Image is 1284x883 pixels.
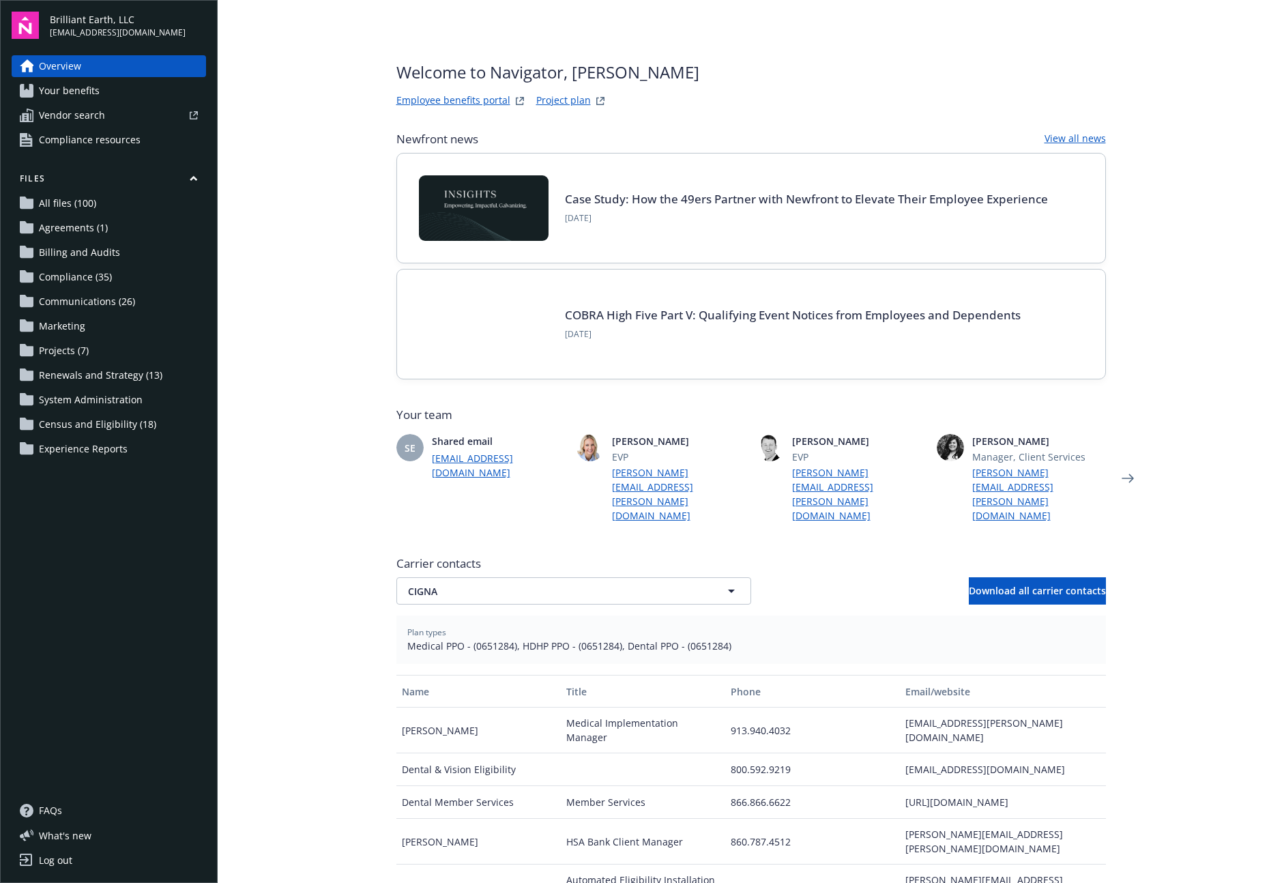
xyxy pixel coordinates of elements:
[39,414,156,435] span: Census and Eligibility (18)
[565,191,1048,207] a: Case Study: How the 49ers Partner with Newfront to Elevate Their Employee Experience
[12,800,206,822] a: FAQs
[12,414,206,435] a: Census and Eligibility (18)
[402,684,555,699] div: Name
[1045,131,1106,147] a: View all news
[39,217,108,239] span: Agreements (1)
[39,129,141,151] span: Compliance resources
[12,340,206,362] a: Projects (7)
[405,441,415,455] span: SE
[12,389,206,411] a: System Administration
[396,708,561,753] div: [PERSON_NAME]
[725,753,900,786] div: 800.592.9219
[561,786,725,819] div: Member Services
[612,434,746,448] span: [PERSON_NAME]
[725,819,900,865] div: 860.787.4512
[565,307,1021,323] a: COBRA High Five Part V: Qualifying Event Notices from Employees and Dependents
[419,291,549,357] img: BLOG-Card Image - Compliance - COBRA High Five Pt 5 - 09-11-25.jpg
[900,819,1105,865] div: [PERSON_NAME][EMAIL_ADDRESS][PERSON_NAME][DOMAIN_NAME]
[972,434,1106,448] span: [PERSON_NAME]
[12,291,206,313] a: Communications (26)
[12,217,206,239] a: Agreements (1)
[39,828,91,843] span: What ' s new
[12,364,206,386] a: Renewals and Strategy (13)
[12,173,206,190] button: Files
[12,12,39,39] img: navigator-logo.svg
[50,12,206,39] button: Brilliant Earth, LLC[EMAIL_ADDRESS][DOMAIN_NAME]
[900,786,1105,819] div: [URL][DOMAIN_NAME]
[396,131,478,147] span: Newfront news
[969,584,1106,597] span: Download all carrier contacts
[396,555,1106,572] span: Carrier contacts
[396,93,510,109] a: Employee benefits portal
[12,104,206,126] a: Vendor search
[39,389,143,411] span: System Administration
[612,465,746,523] a: [PERSON_NAME][EMAIL_ADDRESS][PERSON_NAME][DOMAIN_NAME]
[50,27,186,39] span: [EMAIL_ADDRESS][DOMAIN_NAME]
[39,55,81,77] span: Overview
[39,80,100,102] span: Your benefits
[408,584,692,598] span: CIGNA
[757,434,784,461] img: photo
[39,438,128,460] span: Experience Reports
[396,786,561,819] div: Dental Member Services
[12,242,206,263] a: Billing and Audits
[792,450,926,464] span: EVP
[561,819,725,865] div: HSA Bank Client Manager
[577,434,604,461] img: photo
[50,12,186,27] span: Brilliant Earth, LLC
[792,465,926,523] a: [PERSON_NAME][EMAIL_ADDRESS][PERSON_NAME][DOMAIN_NAME]
[396,60,699,85] span: Welcome to Navigator , [PERSON_NAME]
[12,192,206,214] a: All files (100)
[419,175,549,241] img: Card Image - INSIGHTS copy.png
[39,242,120,263] span: Billing and Audits
[1117,467,1139,489] a: Next
[39,364,162,386] span: Renewals and Strategy (13)
[39,291,135,313] span: Communications (26)
[12,55,206,77] a: Overview
[592,93,609,109] a: projectPlanWebsite
[396,577,751,605] button: CIGNA
[561,708,725,753] div: Medical Implementation Manager
[39,192,96,214] span: All files (100)
[12,438,206,460] a: Experience Reports
[565,212,1048,225] span: [DATE]
[39,315,85,337] span: Marketing
[12,80,206,102] a: Your benefits
[407,639,1095,653] span: Medical PPO - (0651284), HDHP PPO - (0651284), Dental PPO - (0651284)
[396,753,561,786] div: Dental & Vision Eligibility
[39,340,89,362] span: Projects (7)
[536,93,591,109] a: Project plan
[39,266,112,288] span: Compliance (35)
[731,684,894,699] div: Phone
[725,786,900,819] div: 866.866.6622
[39,800,62,822] span: FAQs
[39,850,72,871] div: Log out
[969,577,1106,605] button: Download all carrier contacts
[900,708,1105,753] div: [EMAIL_ADDRESS][PERSON_NAME][DOMAIN_NAME]
[565,328,1021,341] span: [DATE]
[12,266,206,288] a: Compliance (35)
[900,753,1105,786] div: [EMAIL_ADDRESS][DOMAIN_NAME]
[396,819,561,865] div: [PERSON_NAME]
[566,684,720,699] div: Title
[407,626,1095,639] span: Plan types
[432,434,566,448] span: Shared email
[972,450,1106,464] span: Manager, Client Services
[12,129,206,151] a: Compliance resources
[12,315,206,337] a: Marketing
[900,675,1105,708] button: Email/website
[792,434,926,448] span: [PERSON_NAME]
[905,684,1100,699] div: Email/website
[512,93,528,109] a: striveWebsite
[972,465,1106,523] a: [PERSON_NAME][EMAIL_ADDRESS][PERSON_NAME][DOMAIN_NAME]
[937,434,964,461] img: photo
[432,451,566,480] a: [EMAIL_ADDRESS][DOMAIN_NAME]
[396,407,1106,423] span: Your team
[561,675,725,708] button: Title
[612,450,746,464] span: EVP
[725,708,900,753] div: 913.940.4032
[39,104,105,126] span: Vendor search
[12,828,113,843] button: What's new
[725,675,900,708] button: Phone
